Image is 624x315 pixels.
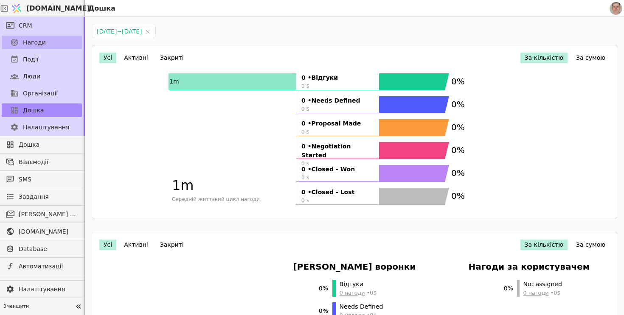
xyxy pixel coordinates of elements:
text: 0% [451,145,465,155]
span: Автоматизації [19,262,78,271]
a: Дошка [2,103,82,117]
span: • 0 $ [340,289,377,297]
span: Середній життєвий цикл нагоди [172,195,292,203]
span: Завдання [19,192,49,201]
a: Люди [2,70,82,83]
span: Дошка [23,106,44,115]
a: Події [2,53,82,66]
span: 0 % [311,284,328,293]
span: Database [19,245,78,254]
span: 0 $ [301,82,374,90]
a: Організації [2,86,82,100]
text: 0% [451,99,465,109]
span: Not assigned [523,280,562,289]
span: Needs Defined [340,302,383,311]
svg: close [145,29,150,34]
button: Закриті [156,240,188,250]
h3: Нагоди за користувачем [469,260,590,273]
h3: [PERSON_NAME] воронки [293,260,416,273]
span: SMS [19,175,78,184]
span: [PERSON_NAME] розсилки [19,210,78,219]
span: Організації [23,89,58,98]
a: CRM [2,19,82,32]
button: За кількістю [520,240,568,250]
span: CRM [19,21,32,30]
a: Database [2,242,82,256]
span: Люди [23,72,40,81]
button: Усі [99,53,116,63]
text: 1m [169,78,179,85]
span: [DOMAIN_NAME] [26,3,90,14]
button: Активні [120,53,152,63]
span: Налаштування [23,123,69,132]
a: Нагоди [2,36,82,49]
a: Автоматизації [2,259,82,273]
button: Закриті [156,53,188,63]
a: [DOMAIN_NAME] [8,0,85,17]
span: 0 $ [301,105,374,113]
span: Взаємодії [19,158,78,167]
span: Зменшити [3,303,73,310]
strong: 0 • Closed - Lost [301,188,374,197]
a: Дошка [2,138,82,151]
img: Logo [10,0,23,17]
span: Відгуки [340,280,377,289]
span: Дошка [19,140,78,149]
text: 0% [451,122,465,132]
span: 0 $ [301,128,374,136]
span: Налаштування [19,285,78,294]
span: 0 $ [301,160,374,167]
a: Взаємодії [2,155,82,169]
span: Clear [145,28,150,36]
text: 0% [451,76,465,86]
text: 0% [451,191,465,201]
span: Нагоди [23,38,46,47]
span: 0 $ [301,174,374,181]
span: 0 нагоди [340,290,365,296]
a: [DOMAIN_NAME] [2,225,82,238]
strong: 0 • Proposal Made [301,119,374,128]
a: Налаштування [2,282,82,296]
text: 0% [451,168,465,178]
h2: Дошка [85,3,115,14]
strong: 0 • Negotiation Started [301,142,374,160]
button: Активні [120,240,152,250]
button: За кількістю [520,53,568,63]
strong: 0 • Closed - Won [301,165,374,174]
span: [DOMAIN_NAME] [19,227,78,236]
a: Налаштування [2,120,82,134]
span: • 0 $ [523,289,562,297]
button: Усі [99,240,116,250]
span: 1m [172,175,292,195]
strong: 0 • Needs Defined [301,96,374,105]
button: За сумою [572,240,610,250]
span: 0 % [496,284,513,293]
span: 0 $ [301,197,374,204]
a: Завдання [2,190,82,203]
img: 1560949290925-CROPPED-IMG_0201-2-.jpg [610,2,622,15]
span: 0 нагоди [523,290,548,296]
a: [PERSON_NAME] розсилки [2,207,82,221]
span: Події [23,55,39,64]
button: За сумою [572,53,610,63]
strong: 0 • Відгуки [301,73,374,82]
a: SMS [2,173,82,186]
